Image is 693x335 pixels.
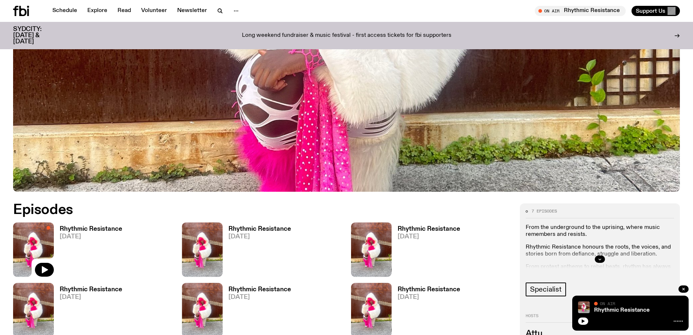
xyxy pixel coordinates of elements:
h3: Rhythmic Resistance [228,226,291,232]
span: 7 episodes [531,209,557,213]
a: Schedule [48,6,81,16]
a: Rhythmic Resistance[DATE] [54,226,122,277]
p: Rhythmic Resistance honours the roots, the voices, and stories born from defiance, struggle and l... [526,244,674,258]
p: Long weekend fundraiser & music festival - first access tickets for fbi supporters [242,32,451,39]
a: Specialist [526,283,566,296]
h2: Hosts [526,314,674,323]
span: [DATE] [228,234,291,240]
h3: Rhythmic Resistance [60,226,122,232]
span: [DATE] [60,294,122,300]
h3: SYDCITY: [DATE] & [DATE] [13,26,60,45]
a: Newsletter [173,6,211,16]
h3: Rhythmic Resistance [398,226,460,232]
a: Volunteer [137,6,171,16]
button: Support Us [632,6,680,16]
span: [DATE] [398,294,460,300]
span: On Air [600,301,615,306]
span: [DATE] [398,234,460,240]
h3: Rhythmic Resistance [228,287,291,293]
a: Rhythmic Resistance[DATE] [392,226,460,277]
a: Rhythmic Resistance [594,307,650,313]
a: Rhythmic Resistance[DATE] [223,226,291,277]
h3: Rhythmic Resistance [60,287,122,293]
a: Explore [83,6,112,16]
h3: Rhythmic Resistance [398,287,460,293]
span: [DATE] [60,234,122,240]
img: Attu crouches on gravel in front of a brown wall. They are wearing a white fur coat with a hood, ... [351,222,392,277]
img: Attu crouches on gravel in front of a brown wall. They are wearing a white fur coat with a hood, ... [182,222,223,277]
span: Specialist [530,285,562,293]
img: Attu crouches on gravel in front of a brown wall. They are wearing a white fur coat with a hood, ... [578,301,590,313]
button: On AirRhythmic Resistance [535,6,626,16]
span: Support Us [636,8,665,14]
a: Read [113,6,135,16]
p: From the underground to the uprising, where music remembers and resists. [526,224,674,238]
span: [DATE] [228,294,291,300]
h2: Episodes [13,203,455,217]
